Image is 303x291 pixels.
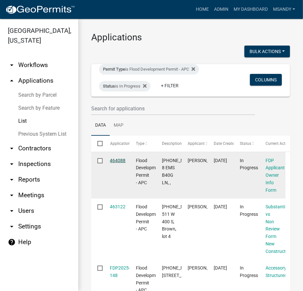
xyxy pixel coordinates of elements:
span: Current Activity [266,141,293,146]
a: Substantial vs Non Review Form [266,204,289,239]
i: arrow_drop_down [8,223,16,230]
datatable-header-cell: Current Activity [259,136,285,151]
span: Status [103,84,115,89]
h3: Applications [91,32,290,43]
span: Flood Development Permit - APC [136,204,162,231]
button: Bulk Actions [244,46,290,57]
i: arrow_drop_down [8,145,16,152]
span: 001-010-001, 511 W 400 S, Brown, lot 4 [162,204,201,239]
span: 08/14/2025 [214,158,227,163]
input: Search for applications [91,102,255,115]
span: Craig E Brown [188,204,223,209]
span: Permit Type [103,67,125,72]
datatable-header-cell: Application Number [104,136,130,151]
i: arrow_drop_down [8,207,16,215]
span: 005-083-192, 8 EMS B40G LN, , [162,158,201,185]
div: is In Progress [99,81,151,91]
div: is Flood Development Permit - APC [99,64,199,75]
span: Type [136,141,144,146]
a: + Filter [156,80,184,91]
i: arrow_drop_down [8,61,16,69]
button: Columns [250,74,282,86]
span: Date Created [214,141,237,146]
span: In Progress [240,204,258,217]
datatable-header-cell: Status [234,136,260,151]
span: 005-106-024, 36 EMS B51 LN, Grafton , 4 [162,265,202,278]
a: Data [91,115,110,136]
span: Robert Roose [188,158,223,163]
span: Applicant [188,141,205,146]
a: Accessory Structures [266,265,287,278]
span: In Progress [240,158,258,171]
i: arrow_drop_down [8,160,16,168]
a: msandy [270,3,298,16]
a: My Dashboard [231,3,270,16]
datatable-header-cell: Type [130,136,156,151]
a: Admin [211,3,231,16]
datatable-header-cell: Applicant [181,136,208,151]
i: arrow_drop_down [8,176,16,184]
i: arrow_drop_down [8,191,16,199]
a: New Construction [266,241,292,254]
i: arrow_drop_up [8,77,16,85]
a: 464088 [110,158,126,163]
a: FDP2025-148 [110,265,130,278]
datatable-header-cell: Select [91,136,104,151]
span: Flood Development Permit - APC [136,158,162,185]
span: Jason Grafton [188,265,223,270]
i: help [8,238,16,246]
a: FDP Applicant Owner Info Form [266,158,285,193]
span: Application Number [110,141,146,146]
datatable-header-cell: Date Created [208,136,234,151]
span: In Progress [240,265,258,278]
span: 08/13/2025 [214,204,227,209]
a: Map [110,115,127,136]
a: 463122 [110,204,126,209]
datatable-header-cell: Description [156,136,182,151]
span: Status [240,141,251,146]
span: 08/12/2025 [214,265,227,270]
a: Home [193,3,211,16]
span: Description [162,141,182,146]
